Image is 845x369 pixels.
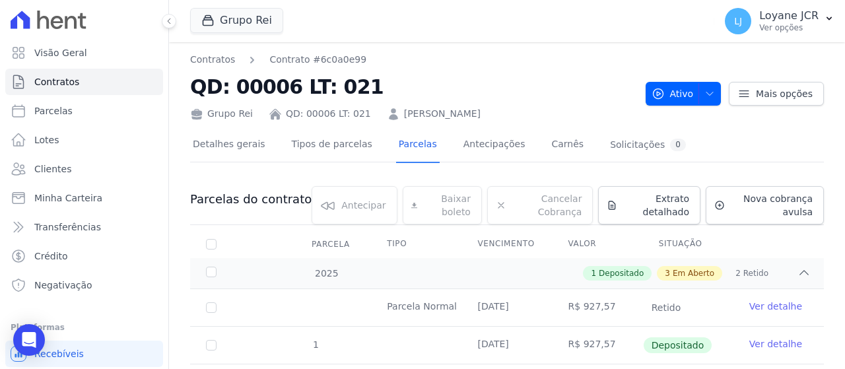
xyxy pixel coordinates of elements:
[289,128,375,163] a: Tipos de parcelas
[670,139,686,151] div: 0
[5,98,163,124] a: Parcelas
[5,243,163,269] a: Crédito
[461,230,552,258] th: Vencimento
[371,289,461,326] td: Parcela Normal
[759,9,819,22] p: Loyane JCR
[5,69,163,95] a: Contratos
[34,162,71,176] span: Clientes
[749,337,802,351] a: Ver detalhe
[11,319,158,335] div: Plataformas
[34,104,73,117] span: Parcelas
[5,127,163,153] a: Lotes
[598,186,700,224] a: Extrato detalhado
[549,128,586,163] a: Carnês
[743,267,768,279] span: Retido
[623,192,689,218] span: Extrato detalhado
[643,230,733,258] th: Situação
[296,231,366,257] div: Parcela
[269,53,366,67] a: Contrato #6c0a0e99
[591,267,596,279] span: 1
[396,128,440,163] a: Parcelas
[756,87,813,100] span: Mais opções
[190,53,366,67] nav: Breadcrumb
[34,250,68,263] span: Crédito
[646,82,722,106] button: Ativo
[190,128,268,163] a: Detalhes gerais
[730,192,813,218] span: Nova cobrança avulsa
[714,3,845,40] button: LJ Loyane JCR Ver opções
[553,289,643,326] td: R$ 927,57
[190,53,635,67] nav: Breadcrumb
[461,327,552,364] td: [DATE]
[190,8,283,33] button: Grupo Rei
[371,230,461,258] th: Tipo
[652,82,694,106] span: Ativo
[312,339,319,350] span: 1
[34,191,102,205] span: Minha Carteira
[34,279,92,292] span: Negativação
[735,267,741,279] span: 2
[644,337,712,353] span: Depositado
[665,267,670,279] span: 3
[5,214,163,240] a: Transferências
[607,128,689,163] a: Solicitações0
[206,340,217,351] input: Só é possível selecionar pagamentos em aberto
[5,272,163,298] a: Negativação
[599,267,644,279] span: Depositado
[34,133,59,147] span: Lotes
[644,300,689,316] span: Retido
[13,324,45,356] div: Open Intercom Messenger
[729,82,824,106] a: Mais opções
[759,22,819,33] p: Ver opções
[34,46,87,59] span: Visão Geral
[461,289,552,326] td: [DATE]
[553,230,643,258] th: Valor
[5,156,163,182] a: Clientes
[610,139,686,151] div: Solicitações
[5,341,163,367] a: Recebíveis
[5,185,163,211] a: Minha Carteira
[34,220,101,234] span: Transferências
[190,53,235,67] a: Contratos
[190,72,635,102] h2: QD: 00006 LT: 021
[404,107,481,121] a: [PERSON_NAME]
[5,40,163,66] a: Visão Geral
[553,327,643,364] td: R$ 927,57
[190,191,312,207] h3: Parcelas do contrato
[673,267,714,279] span: Em Aberto
[286,107,371,121] a: QD: 00006 LT: 021
[34,347,84,360] span: Recebíveis
[190,107,253,121] div: Grupo Rei
[734,17,742,26] span: LJ
[206,302,217,313] input: Só é possível selecionar pagamentos em aberto
[34,75,79,88] span: Contratos
[461,128,528,163] a: Antecipações
[749,300,802,313] a: Ver detalhe
[706,186,824,224] a: Nova cobrança avulsa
